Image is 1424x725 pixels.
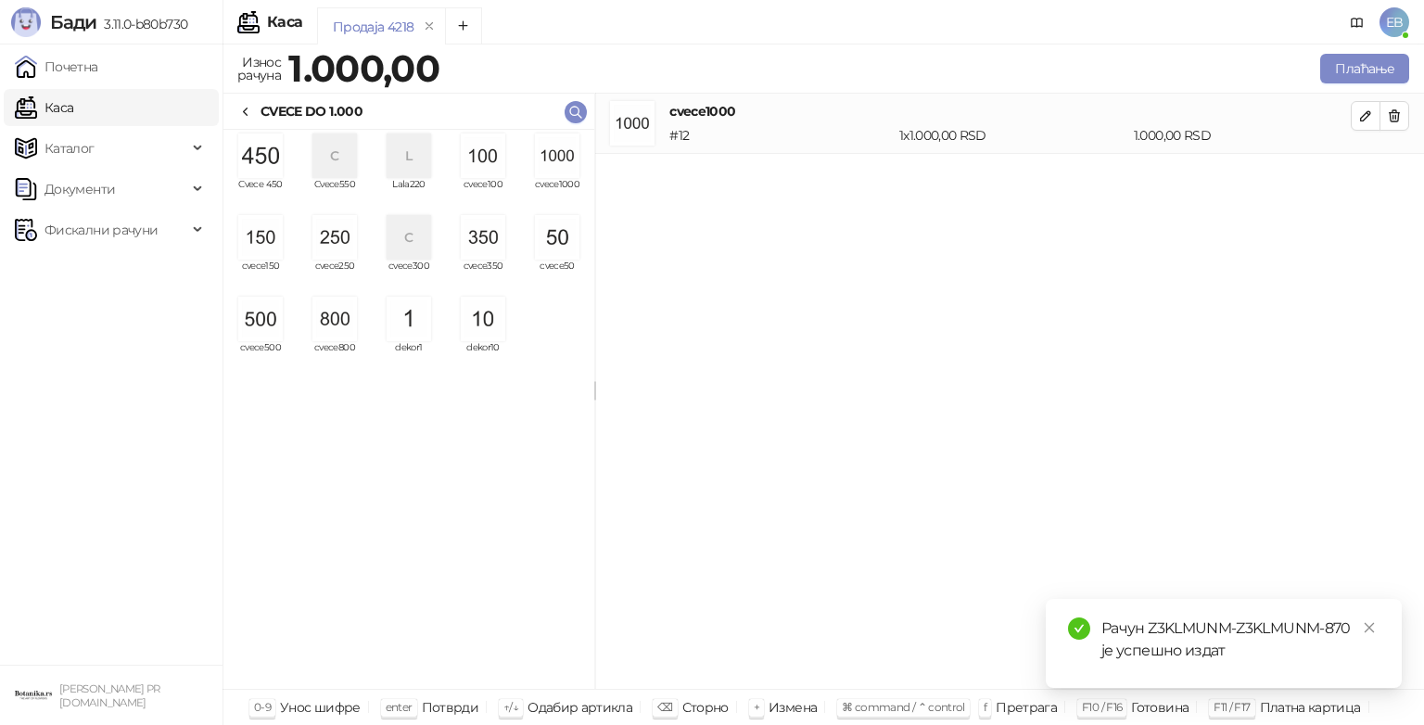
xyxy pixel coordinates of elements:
[896,125,1130,146] div: 1 x 1.000,00 RSD
[387,297,431,341] img: Slika
[50,11,96,33] span: Бади
[238,297,283,341] img: Slika
[379,261,439,289] span: cvece300
[503,700,518,714] span: ↑/↓
[15,89,73,126] a: Каса
[669,101,1351,121] h4: cvece1000
[254,700,271,714] span: 0-9
[682,695,729,719] div: Сторно
[842,700,965,714] span: ⌘ command / ⌃ control
[231,180,290,208] span: Cvece 450
[528,695,632,719] div: Одабир артикла
[461,215,505,260] img: Slika
[280,695,361,719] div: Унос шифре
[238,134,283,178] img: Slika
[1130,125,1354,146] div: 1.000,00 RSD
[445,7,482,45] button: Add tab
[528,261,587,289] span: cvece50
[1359,617,1379,638] a: Close
[453,261,513,289] span: cvece350
[1320,54,1409,83] button: Плаћање
[305,261,364,289] span: cvece250
[305,180,364,208] span: Cvece550
[528,180,587,208] span: cvece1000
[984,700,986,714] span: f
[996,695,1057,719] div: Претрага
[231,261,290,289] span: cvece150
[11,7,41,37] img: Logo
[1214,700,1250,714] span: F11 / F17
[44,130,95,167] span: Каталог
[453,343,513,371] span: dekor10
[312,297,357,341] img: Slika
[1342,7,1372,37] a: Документација
[96,16,187,32] span: 3.11.0-b80b730
[44,171,115,208] span: Документи
[666,125,896,146] div: # 12
[461,134,505,178] img: Slika
[657,700,672,714] span: ⌫
[379,180,439,208] span: Lala220
[333,17,413,37] div: Продаја 4218
[1363,621,1376,634] span: close
[769,695,817,719] div: Измена
[1068,617,1090,640] span: check-circle
[238,215,283,260] img: Slika
[15,677,52,714] img: 64x64-companyLogo-0e2e8aaa-0bd2-431b-8613-6e3c65811325.png
[231,343,290,371] span: cvece500
[1260,695,1361,719] div: Платна картица
[535,134,579,178] img: Slika
[417,19,441,34] button: remove
[288,45,439,91] strong: 1.000,00
[387,134,431,178] div: L
[386,700,413,714] span: enter
[387,215,431,260] div: C
[312,134,357,178] div: C
[234,50,285,87] div: Износ рачуна
[1379,7,1409,37] span: EB
[461,297,505,341] img: Slika
[535,215,579,260] img: Slika
[312,215,357,260] img: Slika
[1131,695,1189,719] div: Готовина
[267,15,302,30] div: Каса
[379,343,439,371] span: dekor1
[422,695,479,719] div: Потврди
[1101,617,1379,662] div: Рачун Z3KLMUNM-Z3KLMUNM-870 је успешно издат
[453,180,513,208] span: cvece100
[1082,700,1122,714] span: F10 / F16
[15,48,98,85] a: Почетна
[305,343,364,371] span: cvece800
[261,101,362,121] div: CVECE DO 1.000
[59,682,160,709] small: [PERSON_NAME] PR [DOMAIN_NAME]
[44,211,158,248] span: Фискални рачуни
[223,130,594,689] div: grid
[754,700,759,714] span: +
